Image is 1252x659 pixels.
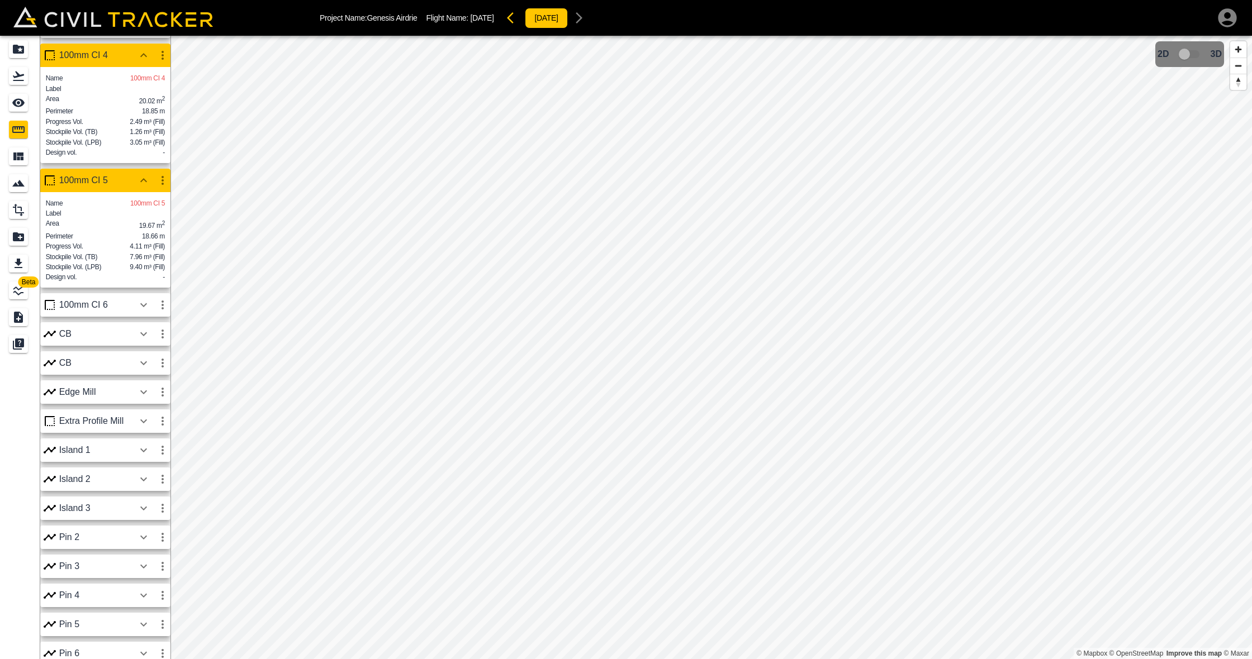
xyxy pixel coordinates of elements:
a: Mapbox [1076,650,1107,657]
a: Maxar [1223,650,1249,657]
span: 2D [1158,49,1169,59]
span: 3D model not uploaded yet [1174,44,1206,65]
p: Project Name: Genesis Airdrie [320,13,417,22]
button: [DATE] [525,8,567,28]
a: Map feedback [1166,650,1222,657]
span: 3D [1211,49,1222,59]
img: Civil Tracker [13,7,213,27]
button: Zoom out [1230,58,1246,74]
button: Zoom in [1230,41,1246,58]
button: Reset bearing to north [1230,74,1246,90]
p: Flight Name: [426,13,494,22]
span: [DATE] [470,13,494,22]
canvas: Map [170,36,1252,659]
a: OpenStreetMap [1109,650,1164,657]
